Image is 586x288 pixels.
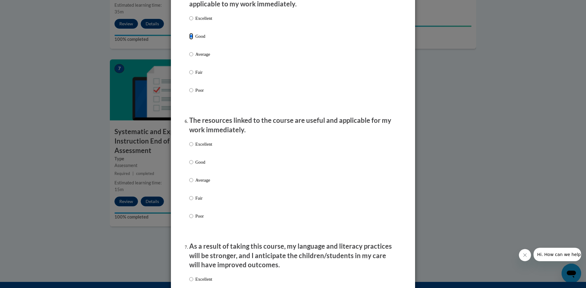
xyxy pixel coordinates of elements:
p: The resources linked to the course are useful and applicable for my work immediately. [189,116,397,135]
p: Average [195,51,212,58]
p: Excellent [195,276,212,283]
iframe: Close message [519,249,531,261]
p: Excellent [195,141,212,148]
p: Average [195,177,212,183]
span: Hi. How can we help? [4,4,49,9]
p: Excellent [195,15,212,22]
p: Good [195,159,212,165]
input: Fair [189,195,193,201]
input: Good [189,33,193,40]
input: Excellent [189,15,193,22]
input: Average [189,51,193,58]
input: Fair [189,69,193,76]
iframe: Message from company [534,248,581,261]
p: Fair [195,195,212,201]
p: Good [195,33,212,40]
p: Poor [195,213,212,219]
input: Excellent [189,276,193,283]
p: Poor [195,87,212,94]
input: Poor [189,213,193,219]
p: Fair [195,69,212,76]
input: Good [189,159,193,165]
input: Poor [189,87,193,94]
input: Excellent [189,141,193,148]
p: As a result of taking this course, my language and literacy practices will be stronger, and I ant... [189,242,397,270]
input: Average [189,177,193,183]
